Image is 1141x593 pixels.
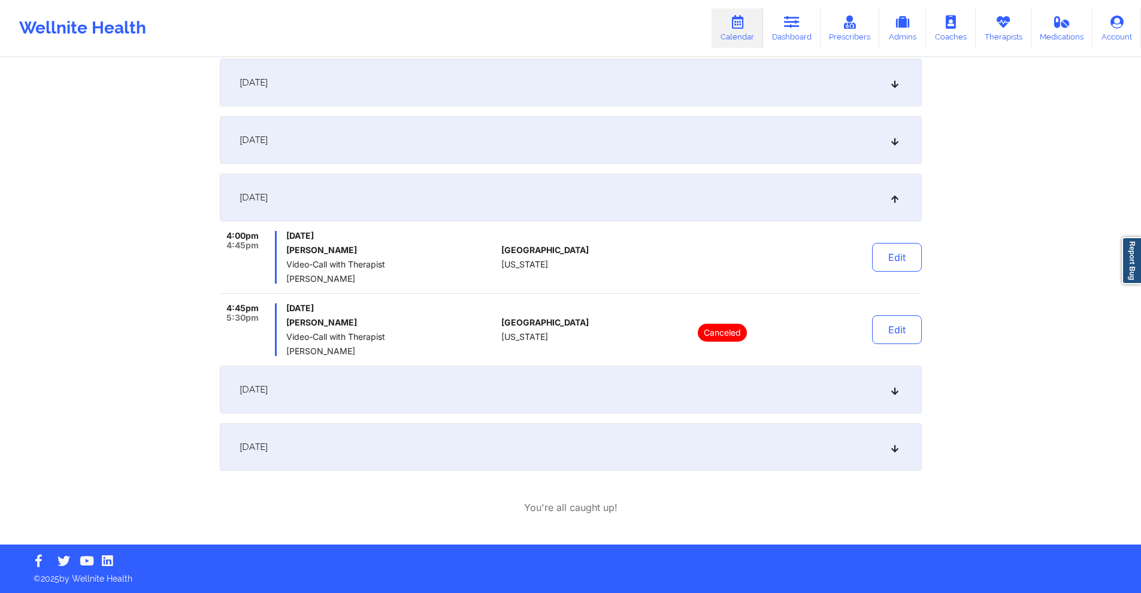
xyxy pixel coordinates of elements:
[501,318,589,327] span: [GEOGRAPHIC_DATA]
[872,243,922,272] button: Edit
[872,315,922,344] button: Edit
[286,260,497,269] span: Video-Call with Therapist
[286,245,497,255] h6: [PERSON_NAME]
[879,8,926,48] a: Admins
[240,441,268,453] span: [DATE]
[286,346,497,356] span: [PERSON_NAME]
[240,384,268,396] span: [DATE]
[1092,8,1141,48] a: Account
[226,241,259,250] span: 4:45pm
[501,245,589,255] span: [GEOGRAPHIC_DATA]
[286,318,497,327] h6: [PERSON_NAME]
[501,332,548,342] span: [US_STATE]
[1122,237,1141,284] a: Report Bug
[698,324,747,342] p: Canceled
[226,313,259,323] span: 5:30pm
[286,332,497,342] span: Video-Call with Therapist
[712,8,763,48] a: Calendar
[501,260,548,269] span: [US_STATE]
[240,191,268,203] span: [DATE]
[926,8,976,48] a: Coaches
[763,8,821,48] a: Dashboard
[226,231,259,241] span: 4:00pm
[524,501,618,515] p: You're all caught up!
[286,274,497,284] span: [PERSON_NAME]
[821,8,880,48] a: Prescribers
[286,303,497,313] span: [DATE]
[240,134,268,146] span: [DATE]
[976,8,1031,48] a: Therapists
[25,564,1116,585] p: © 2025 by Wellnite Health
[240,77,268,89] span: [DATE]
[286,231,497,241] span: [DATE]
[1031,8,1093,48] a: Medications
[226,303,259,313] span: 4:45pm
